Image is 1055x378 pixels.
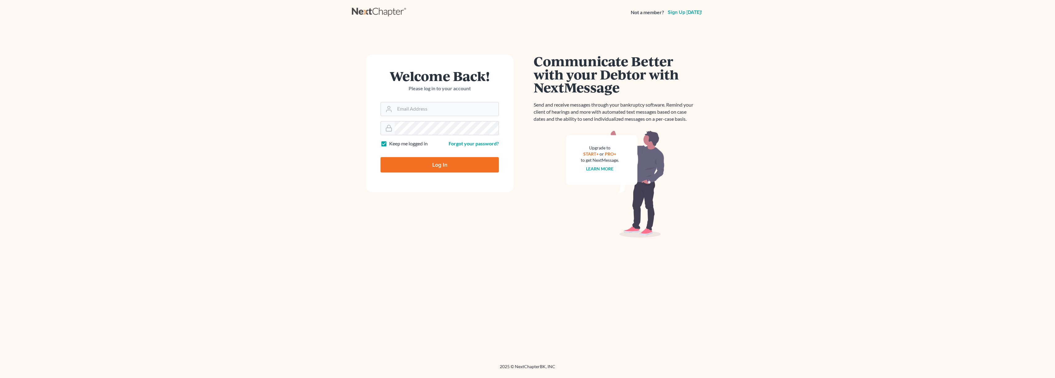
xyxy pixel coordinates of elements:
[605,151,617,156] a: PRO+
[586,166,614,171] a: Learn more
[389,140,428,147] label: Keep me logged in
[534,101,697,123] p: Send and receive messages through your bankruptcy software. Remind your client of hearings and mo...
[381,157,499,173] input: Log In
[534,55,697,94] h1: Communicate Better with your Debtor with NextMessage
[631,9,664,16] strong: Not a member?
[666,10,703,15] a: Sign up [DATE]!
[581,157,619,163] div: to get NextMessage.
[381,69,499,83] h1: Welcome Back!
[600,151,604,156] span: or
[584,151,599,156] a: START+
[449,140,499,146] a: Forgot your password?
[581,145,619,151] div: Upgrade to
[566,130,665,238] img: nextmessage_bg-59042aed3d76b12b5cd301f8e5b87938c9018125f34e5fa2b7a6b67550977c72.svg
[381,85,499,92] p: Please log in to your account
[395,102,499,116] input: Email Address
[352,364,703,375] div: 2025 © NextChapterBK, INC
